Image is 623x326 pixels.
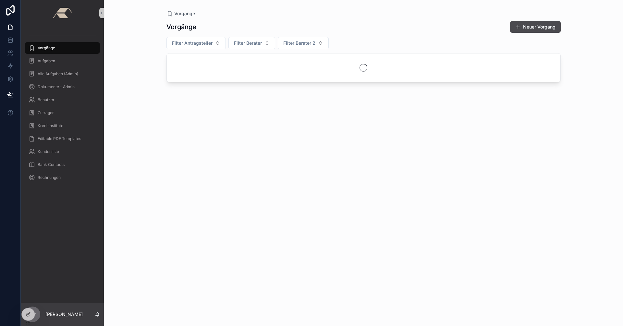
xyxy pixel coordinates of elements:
[25,159,100,170] a: Bank Contacts
[38,45,55,51] span: Vorgänge
[25,42,100,54] a: Vorgänge
[38,84,75,89] span: Dokumente - Admin
[25,107,100,119] a: Zuträger
[278,37,329,49] button: Select Button
[45,311,83,318] p: [PERSON_NAME]
[25,172,100,183] a: Rechnungen
[38,175,61,180] span: Rechnungen
[166,10,195,17] a: Vorgänge
[283,40,315,46] span: Filter Berater 2
[174,10,195,17] span: Vorgänge
[38,97,55,102] span: Benutzer
[38,162,65,167] span: Bank Contacts
[25,81,100,93] a: Dokumente - Admin
[38,149,59,154] span: Kundenliste
[38,123,63,128] span: Kreditinstitute
[25,94,100,106] a: Benutzer
[25,120,100,132] a: Kreditinstitute
[53,8,72,18] img: App logo
[38,58,55,64] span: Aufgaben
[234,40,262,46] span: Filter Berater
[228,37,275,49] button: Select Button
[25,55,100,67] a: Aufgaben
[25,68,100,80] a: Alle Aufgaben (Admin)
[38,136,81,141] span: Editable PDF Templates
[38,71,78,76] span: Alle Aufgaben (Admin)
[510,21,561,33] button: Neuer Vorgang
[172,40,213,46] span: Filter Antragsteller
[38,110,54,115] span: Zuträger
[25,133,100,145] a: Editable PDF Templates
[166,37,226,49] button: Select Button
[21,26,104,192] div: scrollable content
[166,22,196,31] h1: Vorgänge
[25,146,100,157] a: Kundenliste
